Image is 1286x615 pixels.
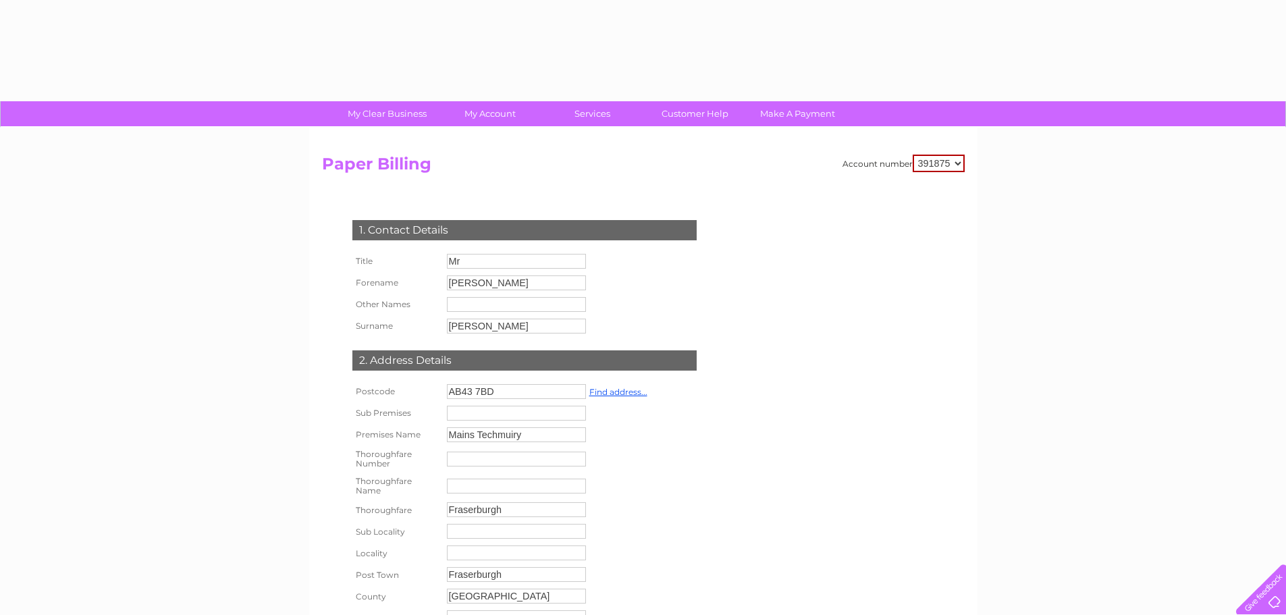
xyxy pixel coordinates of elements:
[349,381,444,402] th: Postcode
[349,446,444,473] th: Thoroughfare Number
[742,101,853,126] a: Make A Payment
[349,585,444,607] th: County
[349,294,444,315] th: Other Names
[349,250,444,272] th: Title
[589,387,647,397] a: Find address...
[349,315,444,337] th: Surname
[842,155,965,172] div: Account number
[352,220,697,240] div: 1. Contact Details
[639,101,751,126] a: Customer Help
[349,473,444,500] th: Thoroughfare Name
[349,564,444,585] th: Post Town
[352,350,697,371] div: 2. Address Details
[349,424,444,446] th: Premises Name
[349,520,444,542] th: Sub Locality
[322,155,965,180] h2: Paper Billing
[434,101,545,126] a: My Account
[331,101,443,126] a: My Clear Business
[349,272,444,294] th: Forename
[349,542,444,564] th: Locality
[537,101,648,126] a: Services
[349,499,444,520] th: Thoroughfare
[349,402,444,424] th: Sub Premises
